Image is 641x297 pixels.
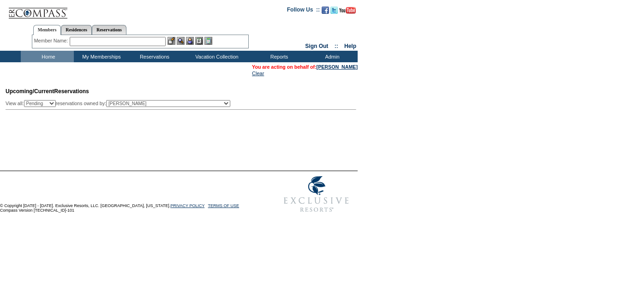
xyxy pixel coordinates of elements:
[195,37,203,45] img: Reservations
[6,100,234,107] div: View all: reservations owned by:
[322,9,329,15] a: Become our fan on Facebook
[335,43,338,49] span: ::
[305,51,358,62] td: Admin
[317,64,358,70] a: [PERSON_NAME]
[34,37,70,45] div: Member Name:
[275,171,358,217] img: Exclusive Resorts
[344,43,356,49] a: Help
[180,51,252,62] td: Vacation Collection
[6,88,54,95] span: Upcoming/Current
[252,64,358,70] span: You are acting on behalf of:
[6,88,89,95] span: Reservations
[33,25,61,35] a: Members
[170,203,204,208] a: PRIVACY POLICY
[252,51,305,62] td: Reports
[208,203,240,208] a: TERMS OF USE
[339,7,356,14] img: Subscribe to our YouTube Channel
[92,25,126,35] a: Reservations
[252,71,264,76] a: Clear
[61,25,92,35] a: Residences
[168,37,175,45] img: b_edit.gif
[330,6,338,14] img: Follow us on Twitter
[287,6,320,17] td: Follow Us ::
[127,51,180,62] td: Reservations
[186,37,194,45] img: Impersonate
[305,43,328,49] a: Sign Out
[330,9,338,15] a: Follow us on Twitter
[21,51,74,62] td: Home
[177,37,185,45] img: View
[204,37,212,45] img: b_calculator.gif
[322,6,329,14] img: Become our fan on Facebook
[339,9,356,15] a: Subscribe to our YouTube Channel
[74,51,127,62] td: My Memberships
